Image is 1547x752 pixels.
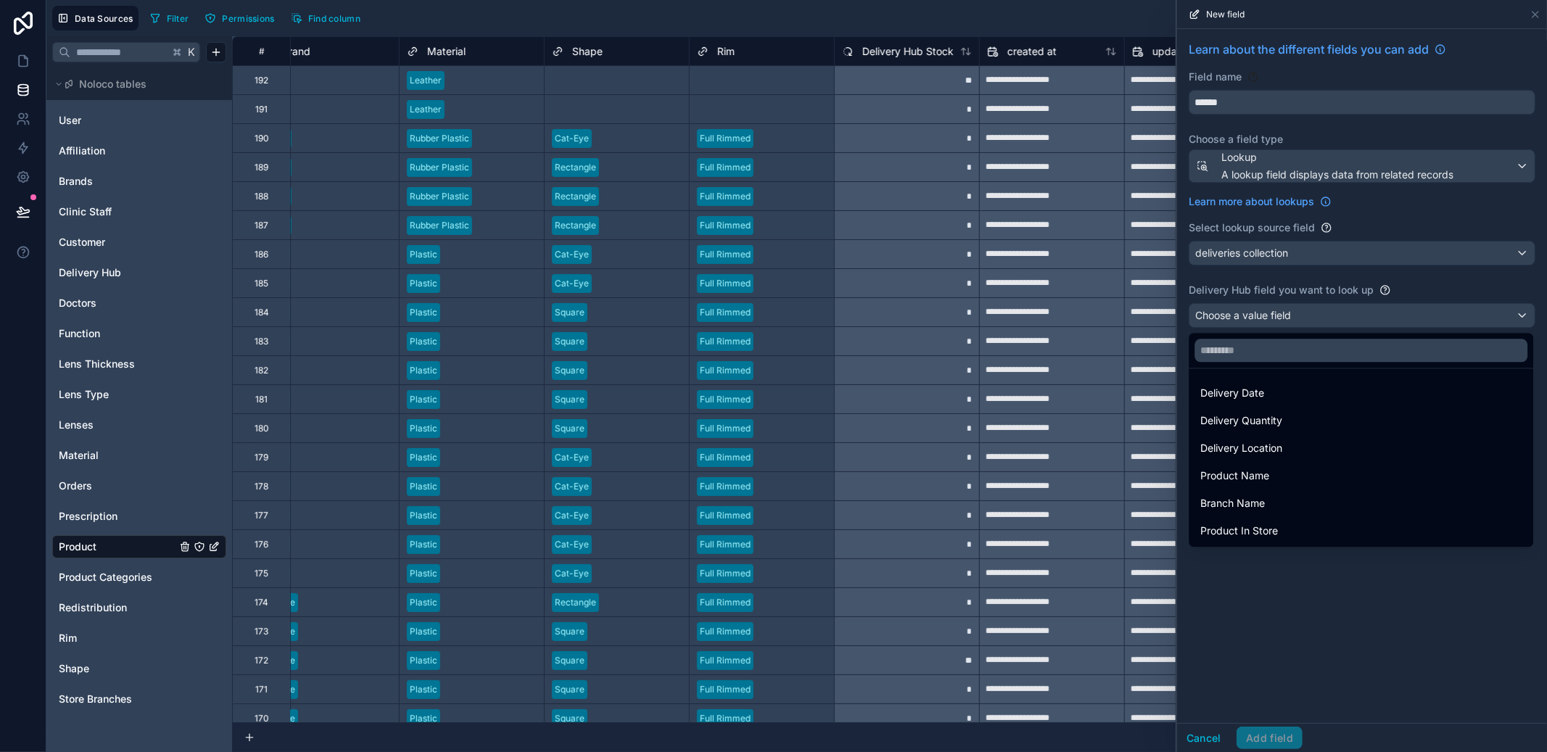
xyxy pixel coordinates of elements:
[410,306,437,319] div: Plastic
[59,540,96,554] span: Product
[1152,44,1205,59] span: updated at
[410,538,437,551] div: Plastic
[410,219,469,232] div: Rubber Plastic
[700,248,751,261] div: Full Rimmed
[52,261,226,284] div: Delivery Hub
[555,132,589,145] div: Cat-Eye
[700,509,751,522] div: Full Rimmed
[255,394,268,405] div: 181
[59,296,176,310] a: Doctors
[1200,495,1265,512] span: Branch Name
[410,683,437,696] div: Plastic
[59,692,176,706] a: Store Branches
[410,74,442,87] div: Leather
[52,109,226,132] div: User
[255,713,269,724] div: 170
[52,352,226,376] div: Lens Thickness
[555,248,589,261] div: Cat-Eye
[410,364,437,377] div: Plastic
[59,296,96,310] span: Doctors
[52,170,226,193] div: Brands
[59,235,105,249] span: Customer
[52,657,226,680] div: Shape
[555,422,585,435] div: Square
[59,387,109,402] span: Lens Type
[59,570,152,584] span: Product Categories
[255,104,268,115] div: 191
[862,44,954,59] span: Delivery Hub Stock
[410,451,437,464] div: Plastic
[700,335,751,348] div: Full Rimmed
[52,139,226,162] div: Affiliation
[255,626,268,637] div: 173
[52,74,218,94] button: Noloco tables
[199,7,285,29] a: Permissions
[555,277,589,290] div: Cat-Eye
[52,413,226,437] div: Lenses
[52,474,226,497] div: Orders
[700,683,751,696] div: Full Rimmed
[59,661,89,676] span: Shape
[700,161,751,174] div: Full Rimmed
[59,479,92,493] span: Orders
[308,13,360,24] span: Find column
[59,600,127,615] span: Redistribution
[167,13,189,24] span: Filter
[1200,439,1282,457] span: Delivery Location
[555,625,585,638] div: Square
[255,655,268,666] div: 172
[555,538,589,551] div: Cat-Eye
[59,692,132,706] span: Store Branches
[59,661,176,676] a: Shape
[700,219,751,232] div: Full Rimmed
[1200,384,1264,402] span: Delivery Date
[410,509,437,522] div: Plastic
[555,161,596,174] div: Rectangle
[700,190,751,203] div: Full Rimmed
[555,567,589,580] div: Cat-Eye
[59,235,176,249] a: Customer
[700,567,751,580] div: Full Rimmed
[59,326,176,341] a: Function
[59,479,176,493] a: Orders
[59,448,176,463] a: Material
[555,451,589,464] div: Cat-Eye
[410,480,437,493] div: Plastic
[410,190,469,203] div: Rubber Plastic
[59,509,117,524] span: Prescription
[59,326,100,341] span: Function
[52,444,226,467] div: Material
[1200,522,1278,540] span: Product In Store
[52,292,226,315] div: Doctors
[59,144,176,158] a: Affiliation
[52,200,226,223] div: Clinic Staff
[700,422,751,435] div: Full Rimmed
[555,596,596,609] div: Rectangle
[59,357,135,371] span: Lens Thickness
[59,570,176,584] a: Product Categories
[255,597,268,608] div: 174
[1007,44,1057,59] span: created at
[410,132,469,145] div: Rubber Plastic
[59,265,121,280] span: Delivery Hub
[700,132,751,145] div: Full Rimmed
[286,7,366,29] button: Find column
[255,510,268,521] div: 177
[59,265,176,280] a: Delivery Hub
[255,220,268,231] div: 187
[59,144,105,158] span: Affiliation
[410,712,437,725] div: Plastic
[555,683,585,696] div: Square
[255,684,268,695] div: 171
[59,631,176,645] a: Rim
[572,44,603,59] span: Shape
[555,335,585,348] div: Square
[52,505,226,528] div: Prescription
[59,387,176,402] a: Lens Type
[555,190,596,203] div: Rectangle
[255,307,269,318] div: 184
[555,509,589,522] div: Cat-Eye
[700,480,751,493] div: Full Rimmed
[410,654,437,667] div: Plastic
[555,219,596,232] div: Rectangle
